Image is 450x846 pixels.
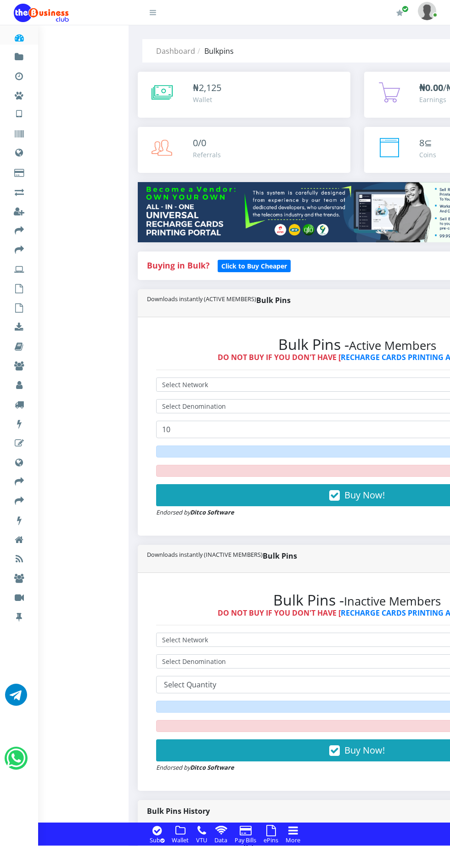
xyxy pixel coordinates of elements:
[218,260,291,271] a: Click to Buy Cheaper
[14,25,24,47] a: Dashboard
[14,314,24,337] a: Download Software
[402,6,409,12] span: Renew/Upgrade Subscription
[419,150,436,160] div: Coins
[14,411,24,433] a: Services
[147,835,167,845] a: Sub
[196,836,207,844] small: VTU
[14,527,24,549] a: Business Seminar
[14,546,24,568] a: Business Articles
[14,469,24,491] a: Share Sponsored Posts
[147,295,256,303] small: Downloads instantly (ACTIVE MEMBERS)
[6,754,25,769] a: Chat for support
[156,46,195,56] a: Dashboard
[14,295,24,317] a: Buy Bulk VTU Pins
[14,585,24,607] a: Business Videos
[193,137,206,149] span: 0/0
[14,4,69,22] img: Logo
[190,508,234,516] strong: Ditco Software
[14,257,24,279] a: Print Recharge Cards
[396,9,403,17] i: Renew/Upgrade Subscription
[212,835,230,845] a: Data
[150,836,164,844] small: Sub
[147,550,263,559] small: Downloads instantly (INACTIVE MEMBERS)
[199,81,221,94] span: 2,125
[14,218,24,240] a: Transfer to Wallet
[190,763,234,772] strong: Ditco Software
[14,179,24,201] a: Airtime -2- Cash
[14,508,24,530] a: Services
[195,46,234,57] li: Bulkpins
[14,430,24,452] a: Sponsor a Post
[221,262,287,270] b: Click to Buy Cheaper
[193,95,221,104] div: Wallet
[344,744,385,756] span: Buy Now!
[418,2,436,20] img: User
[14,237,24,259] a: Transfer to Bank
[14,140,24,163] a: Data
[193,150,221,160] div: Referrals
[419,136,436,150] div: ⊆
[193,81,221,95] div: ₦
[264,836,278,844] small: ePins
[14,101,24,124] a: VTU
[14,450,24,472] a: Promote a Site/Link
[286,836,300,844] small: More
[156,763,234,772] small: Endorsed by
[14,199,24,221] a: Register a Referral
[156,508,234,516] small: Endorsed by
[193,835,210,845] a: VTU
[261,835,281,845] a: ePins
[14,353,24,375] a: Business Groups
[235,836,256,844] small: Pay Bills
[14,276,24,298] a: Buy Bulk Pins
[138,127,350,173] a: 0/0 Referrals
[14,334,24,356] a: Business Materials
[14,63,24,86] a: Transactions
[147,260,209,271] strong: Buying in Bulk?
[172,836,189,844] small: Wallet
[14,488,24,510] a: Share Sponsored Sites
[169,835,191,845] a: Wallet
[138,72,350,118] a: ₦2,125 Wallet
[14,160,24,182] a: Cable TV, Electricity
[14,566,24,588] a: Business Forum
[344,593,441,609] small: Inactive Members
[344,489,385,501] span: Buy Now!
[14,121,24,143] a: Vouchers
[14,83,24,105] a: Miscellaneous Payments
[14,604,24,626] a: Health Corner
[232,835,259,845] a: Pay Bills
[14,44,24,66] a: Fund wallet
[419,137,424,149] span: 8
[14,392,24,414] a: Products
[5,691,27,706] a: Chat for support
[14,372,24,394] a: Business Profiles
[349,337,436,354] small: Active Members
[214,836,227,844] small: Data
[35,101,112,117] a: Nigerian VTU
[419,81,443,94] b: ₦0.00
[35,114,112,130] a: International VTU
